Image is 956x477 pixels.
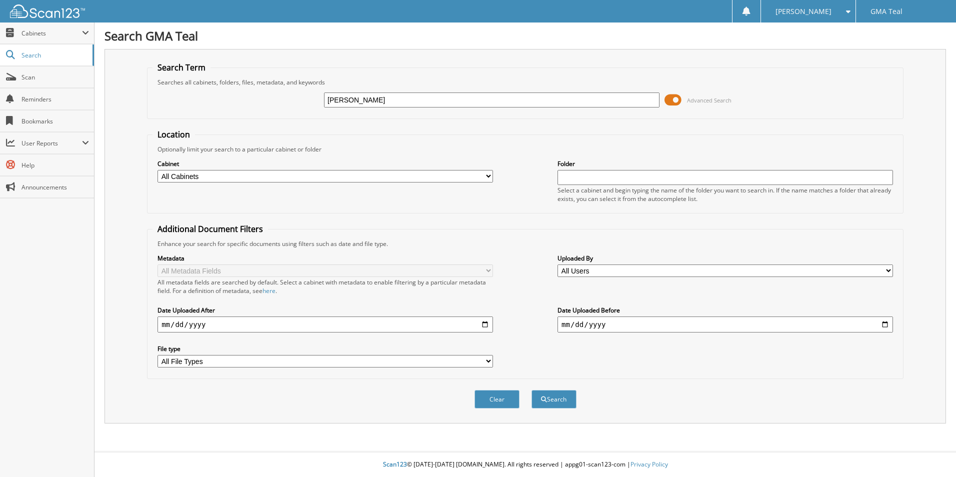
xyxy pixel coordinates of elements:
[157,344,493,353] label: File type
[157,306,493,314] label: Date Uploaded After
[474,390,519,408] button: Clear
[557,306,893,314] label: Date Uploaded Before
[21,117,89,125] span: Bookmarks
[157,159,493,168] label: Cabinet
[775,8,831,14] span: [PERSON_NAME]
[152,223,268,234] legend: Additional Document Filters
[531,390,576,408] button: Search
[10,4,85,18] img: scan123-logo-white.svg
[21,29,82,37] span: Cabinets
[94,452,956,477] div: © [DATE]-[DATE] [DOMAIN_NAME]. All rights reserved | appg01-scan123-com |
[21,183,89,191] span: Announcements
[21,51,87,59] span: Search
[152,129,195,140] legend: Location
[21,95,89,103] span: Reminders
[152,239,898,248] div: Enhance your search for specific documents using filters such as date and file type.
[557,316,893,332] input: end
[687,96,731,104] span: Advanced Search
[262,286,275,295] a: here
[383,460,407,468] span: Scan123
[152,78,898,86] div: Searches all cabinets, folders, files, metadata, and keywords
[104,27,946,44] h1: Search GMA Teal
[21,139,82,147] span: User Reports
[557,254,893,262] label: Uploaded By
[870,8,902,14] span: GMA Teal
[21,161,89,169] span: Help
[152,62,210,73] legend: Search Term
[152,145,898,153] div: Optionally limit your search to a particular cabinet or folder
[557,186,893,203] div: Select a cabinet and begin typing the name of the folder you want to search in. If the name match...
[157,316,493,332] input: start
[906,429,956,477] iframe: Chat Widget
[21,73,89,81] span: Scan
[157,254,493,262] label: Metadata
[630,460,668,468] a: Privacy Policy
[557,159,893,168] label: Folder
[157,278,493,295] div: All metadata fields are searched by default. Select a cabinet with metadata to enable filtering b...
